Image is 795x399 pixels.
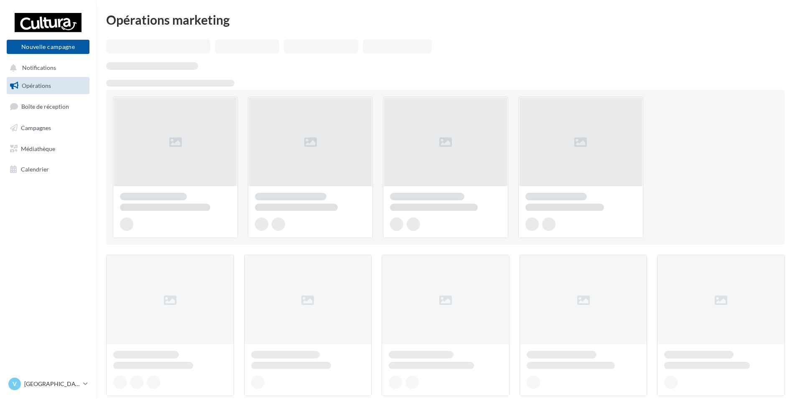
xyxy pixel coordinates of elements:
span: Notifications [22,64,56,72]
a: Campagnes [5,119,91,137]
span: Médiathèque [21,145,55,152]
p: [GEOGRAPHIC_DATA] [24,380,80,388]
button: Nouvelle campagne [7,40,89,54]
div: Opérations marketing [106,13,785,26]
a: V [GEOGRAPHIC_DATA] [7,376,89,392]
span: Opérations [22,82,51,89]
span: Calendrier [21,166,49,173]
span: Campagnes [21,124,51,131]
a: Opérations [5,77,91,95]
span: V [13,380,17,388]
a: Calendrier [5,161,91,178]
a: Médiathèque [5,140,91,158]
a: Boîte de réception [5,97,91,115]
span: Boîte de réception [21,103,69,110]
